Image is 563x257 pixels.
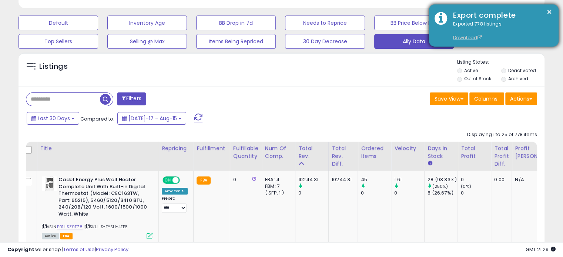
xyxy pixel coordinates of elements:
button: Actions [505,92,537,105]
label: Deactivated [508,67,536,74]
div: Days In Stock [428,145,455,160]
a: Terms of Use [63,246,95,253]
span: Last 30 Days [38,115,70,122]
span: ON [163,177,172,183]
button: Inventory Age [107,16,187,30]
div: 0 [298,190,328,196]
div: Num of Comp. [265,145,292,160]
div: Velocity [394,145,421,152]
div: Preset: [162,196,188,213]
button: Last 30 Days [27,112,79,125]
div: 1.61 [394,176,424,183]
div: 0 [461,190,491,196]
button: 30 Day Decrease [285,34,365,49]
a: B01HSZ9F78 [57,224,83,230]
span: [DATE]-17 - Aug-15 [128,115,177,122]
small: Days In Stock. [428,160,432,167]
button: Default [19,16,98,30]
button: Top Sellers [19,34,98,49]
span: All listings currently available for purchase on Amazon [42,233,59,239]
button: BB Drop in 7d [196,16,276,30]
a: Privacy Policy [96,246,128,253]
span: Columns [474,95,497,102]
span: | SKU: IS-TYSH-4EB5 [84,224,128,230]
strong: Copyright [7,246,34,253]
div: 10244.31 [332,176,352,183]
span: OFF [179,177,191,183]
span: Compared to: [80,115,114,122]
div: Total Profit Diff. [494,145,509,168]
label: Active [464,67,478,74]
div: Profit [PERSON_NAME] [515,145,559,160]
div: Total Rev. Diff. [332,145,355,168]
div: 0 [394,190,424,196]
label: Archived [508,75,528,82]
div: Repricing [162,145,190,152]
div: Fulfillable Quantity [233,145,259,160]
h5: Listings [39,61,68,72]
div: Fulfillment [197,145,227,152]
label: Out of Stock [464,75,491,82]
p: Listing States: [457,59,544,66]
small: (250%) [432,183,448,189]
div: N/A [515,176,556,183]
div: Displaying 1 to 25 of 778 items [467,131,537,138]
div: Export complete [448,10,553,21]
img: 41vUe2qD0uL._SL40_.jpg [42,176,57,191]
button: Columns [469,92,504,105]
a: Download [453,34,482,41]
button: Selling @ Max [107,34,187,49]
button: × [546,7,552,17]
b: Cadet Energy Plus Wall Heater Complete Unit With Built-in Digital Thermostat (Model: CEC163TW, Pa... [58,176,148,219]
div: Exported 778 listings. [448,21,553,41]
button: Items Being Repriced [196,34,276,49]
div: 28 (93.33%) [428,176,458,183]
div: 0 [361,190,391,196]
div: Amazon AI [162,188,188,195]
span: 2025-09-15 21:29 GMT [526,246,556,253]
div: 0 [233,176,256,183]
div: FBA: 4 [265,176,289,183]
div: Total Rev. [298,145,325,160]
button: Ally Data [374,34,454,49]
small: (0%) [461,183,471,189]
div: 45 [361,176,391,183]
span: FBA [60,233,73,239]
div: Title [40,145,155,152]
div: 0 [461,176,491,183]
div: Ordered Items [361,145,388,160]
div: 10244.31 [298,176,328,183]
div: 8 (26.67%) [428,190,458,196]
button: Save View [430,92,468,105]
button: Needs to Reprice [285,16,365,30]
small: FBA [197,176,210,185]
div: ( SFP: 1 ) [265,190,289,196]
div: Total Profit [461,145,488,160]
div: 0.00 [494,176,506,183]
button: [DATE]-17 - Aug-15 [117,112,186,125]
button: Filters [117,92,146,105]
button: BB Price Below Min [374,16,454,30]
div: seller snap | | [7,246,128,253]
div: FBM: 7 [265,183,289,190]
